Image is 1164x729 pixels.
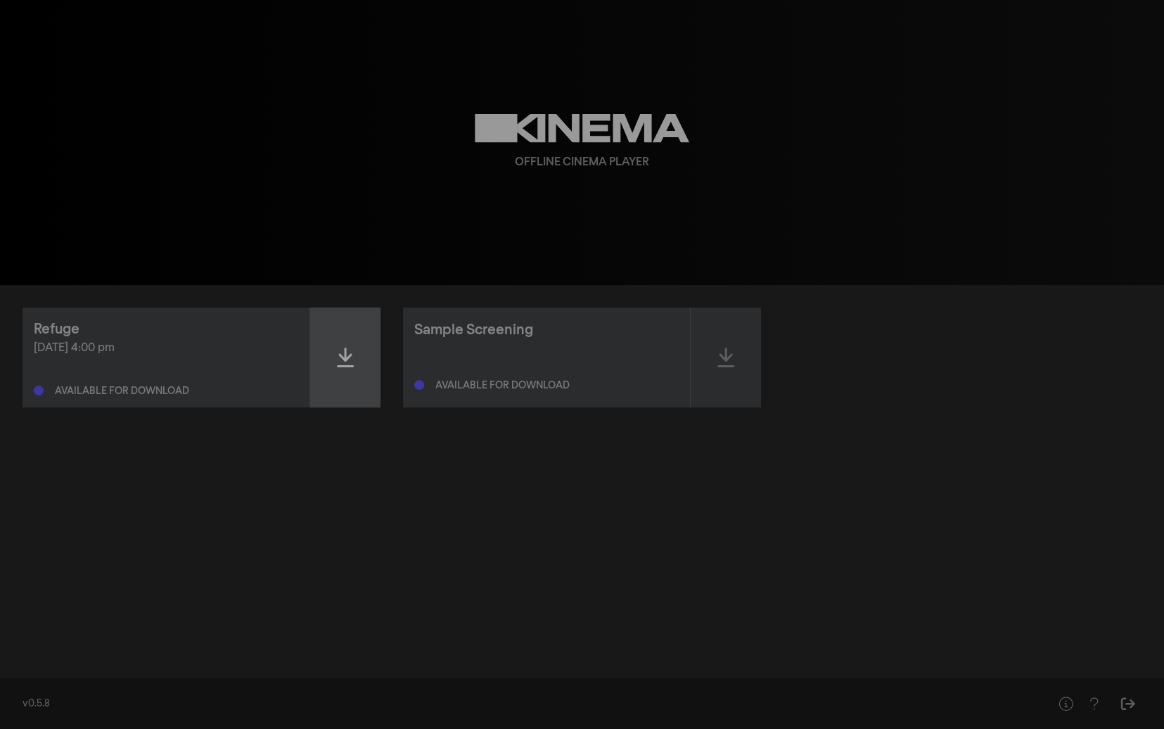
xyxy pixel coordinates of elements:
div: Available for download [435,381,570,391]
div: [DATE] 4:00 pm [34,340,298,357]
div: Available for download [55,386,189,396]
div: v0.5.8 [23,697,1023,711]
button: Sign Out [1113,690,1141,718]
div: Offline Cinema Player [515,154,649,171]
div: Sample Screening [414,319,533,341]
div: Refuge [34,319,79,340]
button: Help [1051,690,1080,718]
button: Help [1080,690,1108,718]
